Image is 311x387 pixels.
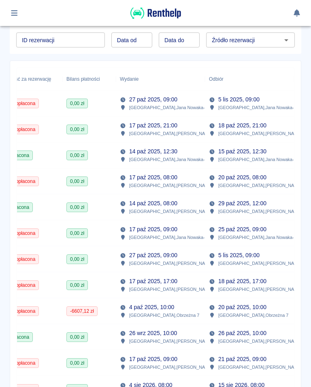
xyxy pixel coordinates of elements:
p: 25 paź 2025, 09:00 [218,225,266,234]
div: Wydanie [116,68,205,90]
span: 0,00 zł [67,359,87,367]
span: Opłacona [2,152,32,159]
span: 0,00 zł [67,204,87,211]
span: Nieopłacona [2,307,38,315]
p: 15 paź 2025, 12:30 [218,147,266,156]
p: [GEOGRAPHIC_DATA] , [PERSON_NAME] 63 [218,130,308,137]
div: Odbiór [205,68,294,90]
p: 17 paź 2025, 08:00 [129,173,177,182]
p: [GEOGRAPHIC_DATA] , Jana Nowaka-[STREET_ADDRESS] [129,104,249,111]
p: 27 paź 2025, 09:00 [129,95,177,104]
span: 0,00 zł [67,333,87,341]
p: [GEOGRAPHIC_DATA] , [PERSON_NAME] 63 [129,260,219,267]
p: 4 paź 2025, 10:00 [129,303,174,312]
div: Odbiór [209,68,224,90]
p: [GEOGRAPHIC_DATA] , [PERSON_NAME] 63 [129,182,219,189]
input: DD.MM.YYYY [111,32,152,47]
span: Nieopłacona [2,282,38,289]
div: Wydanie [120,68,138,90]
p: [GEOGRAPHIC_DATA] , [PERSON_NAME] 63 [129,363,219,371]
p: 17 paź 2025, 09:00 [129,225,177,234]
div: Płatność za rezerwację [2,68,51,90]
span: Nieopłacona [2,178,38,185]
span: 0,00 zł [67,256,87,263]
img: Renthelp logo [130,6,181,20]
button: Sort [224,73,235,85]
p: [GEOGRAPHIC_DATA] , Jana Nowaka-[STREET_ADDRESS] [129,234,249,241]
p: 20 paź 2025, 08:00 [218,173,266,182]
a: Renthelp logo [130,15,181,21]
p: [GEOGRAPHIC_DATA] , Obrzeżna 7 [218,312,288,319]
span: 0,00 zł [67,100,87,107]
span: Nieopłacona [2,100,38,107]
p: 5 lis 2025, 09:00 [218,95,260,104]
p: [GEOGRAPHIC_DATA] , [PERSON_NAME] 63 [129,130,219,137]
span: -6607,12 zł [67,307,97,315]
span: 0,00 zł [67,126,87,133]
p: [GEOGRAPHIC_DATA] , [PERSON_NAME] 63 [218,260,308,267]
button: Otwórz [281,34,292,46]
span: 0,00 zł [67,178,87,185]
p: 29 paź 2025, 12:00 [218,199,266,208]
p: [GEOGRAPHIC_DATA] , [PERSON_NAME] 63 [218,208,308,215]
span: Nieopłacona [2,230,38,237]
p: 26 wrz 2025, 10:00 [129,329,177,338]
div: Bilans płatności [66,68,100,90]
p: 18 paź 2025, 17:00 [218,277,266,286]
p: 17 paź 2025, 21:00 [129,121,177,130]
p: 21 paź 2025, 09:00 [218,355,266,363]
span: 0,00 zł [67,152,87,159]
span: 0,00 zł [67,282,87,289]
p: [GEOGRAPHIC_DATA] , [PERSON_NAME] 63 [218,182,308,189]
button: Sort [138,73,150,85]
span: Nieopłacona [2,126,38,133]
span: Opłacona [2,204,32,211]
p: 17 paź 2025, 09:00 [129,355,177,363]
span: Opłacona [2,333,32,341]
p: 26 paź 2025, 10:00 [218,329,266,338]
p: 14 paź 2025, 08:00 [129,199,177,208]
p: 18 paź 2025, 21:00 [218,121,266,130]
p: [GEOGRAPHIC_DATA] , [PERSON_NAME] 63 [129,338,219,345]
div: Bilans płatności [62,68,116,90]
p: [GEOGRAPHIC_DATA] , [PERSON_NAME] 63 [218,286,308,293]
span: Nieopłacona [2,359,38,367]
input: DD.MM.YYYY [159,32,200,47]
p: [GEOGRAPHIC_DATA] , [PERSON_NAME] 63 [129,286,219,293]
p: 20 paź 2025, 10:00 [218,303,266,312]
p: 27 paź 2025, 09:00 [129,251,177,260]
span: Nieopłacona [2,256,38,263]
p: [GEOGRAPHIC_DATA] , [PERSON_NAME] 63 [218,338,308,345]
p: 17 paź 2025, 17:00 [129,277,177,286]
p: [GEOGRAPHIC_DATA] , Obrzeżna 7 [129,312,199,319]
p: [GEOGRAPHIC_DATA] , Jana Nowaka-[STREET_ADDRESS] [129,156,249,163]
p: [GEOGRAPHIC_DATA] , [PERSON_NAME] 63 [218,363,308,371]
p: 5 lis 2025, 09:00 [218,251,260,260]
span: 0,00 zł [67,230,87,237]
p: [GEOGRAPHIC_DATA] , [PERSON_NAME] 63 [129,208,219,215]
p: 14 paź 2025, 12:30 [129,147,177,156]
